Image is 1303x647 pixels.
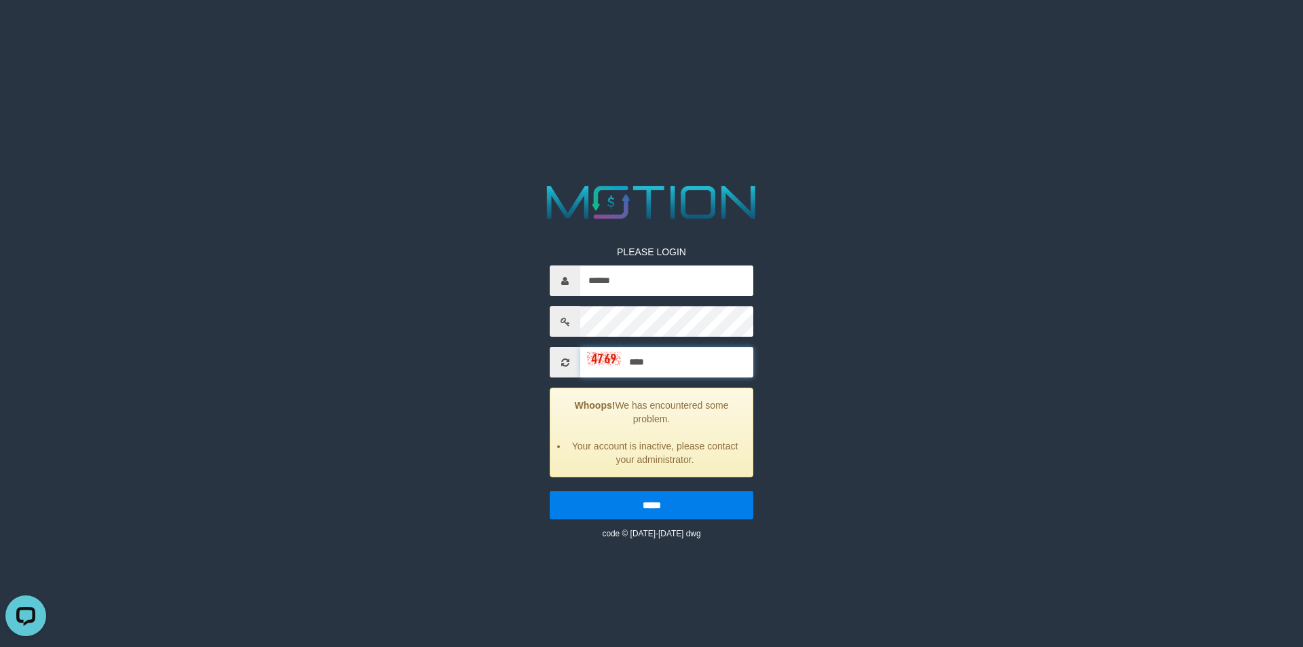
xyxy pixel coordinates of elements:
[587,352,621,365] img: captcha
[550,388,753,477] div: We has encountered some problem.
[550,245,753,259] p: PLEASE LOGIN
[537,180,766,225] img: MOTION_logo.png
[602,529,700,538] small: code © [DATE]-[DATE] dwg
[567,439,742,466] li: Your account is inactive, please contact your administrator.
[575,400,616,411] strong: Whoops!
[5,5,46,46] button: Open LiveChat chat widget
